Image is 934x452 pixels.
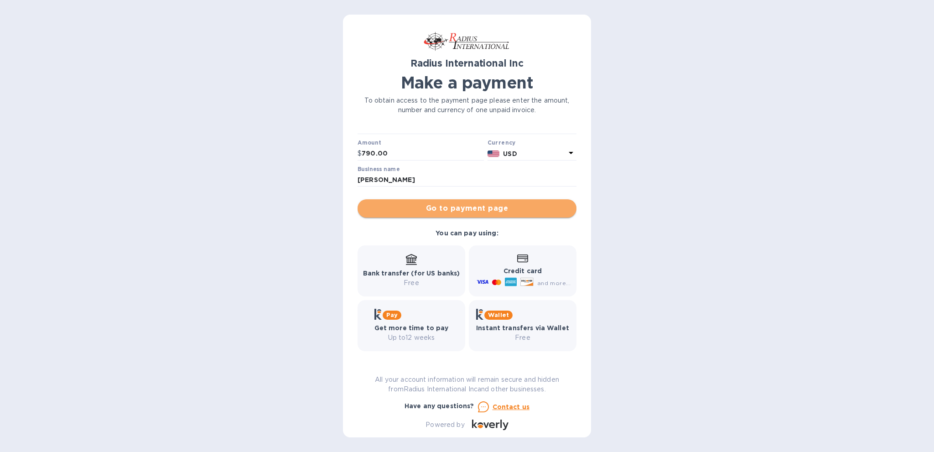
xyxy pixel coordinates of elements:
[476,324,569,332] b: Instant transfers via Wallet
[358,140,381,146] label: Amount
[358,96,576,115] p: To obtain access to the payment page please enter the amount, number and currency of one unpaid i...
[488,312,509,318] b: Wallet
[386,312,398,318] b: Pay
[493,403,530,410] u: Contact us
[436,229,498,237] b: You can pay using:
[537,280,571,286] span: and more...
[425,420,464,430] p: Powered by
[358,173,576,187] input: Enter business name
[488,139,516,146] b: Currency
[358,73,576,92] h1: Make a payment
[358,166,400,172] label: Business name
[488,151,500,157] img: USD
[405,402,474,410] b: Have any questions?
[363,278,460,288] p: Free
[358,375,576,394] p: All your account information will remain secure and hidden from Radius International Inc and othe...
[476,333,569,343] p: Free
[503,267,542,275] b: Credit card
[410,57,524,69] b: Radius International Inc
[374,333,449,343] p: Up to 12 weeks
[374,324,449,332] b: Get more time to pay
[363,270,460,277] b: Bank transfer (for US banks)
[362,147,484,161] input: 0.00
[503,150,517,157] b: USD
[358,199,576,218] button: Go to payment page
[365,203,569,214] span: Go to payment page
[358,149,362,158] p: $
